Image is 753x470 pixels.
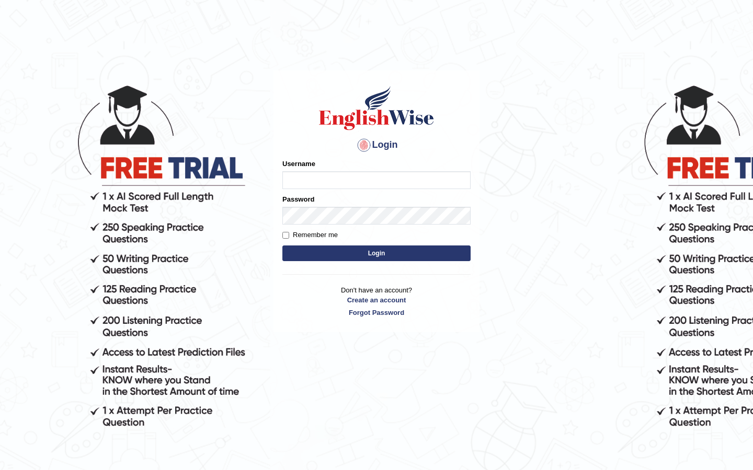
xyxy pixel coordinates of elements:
label: Username [282,159,315,169]
input: Remember me [282,232,289,239]
p: Don't have an account? [282,285,471,318]
img: Logo of English Wise sign in for intelligent practice with AI [317,85,436,132]
h4: Login [282,137,471,154]
button: Login [282,245,471,261]
label: Remember me [282,230,338,240]
label: Password [282,194,314,204]
a: Create an account [282,295,471,305]
a: Forgot Password [282,308,471,318]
